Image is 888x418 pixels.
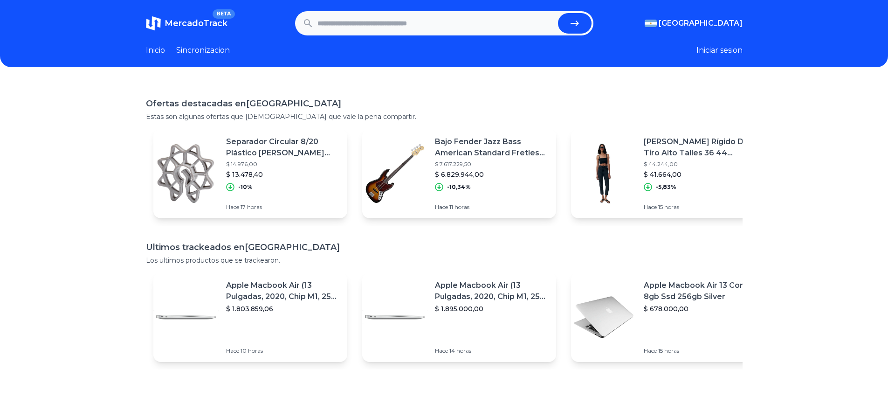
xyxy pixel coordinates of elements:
[153,272,347,362] a: Featured imageApple Macbook Air (13 Pulgadas, 2020, Chip M1, 256 Gb De Ssd, 8 Gb De Ram) - Plata$...
[226,160,340,168] p: $ 14.976,00
[176,45,230,56] a: Sincronizacion
[238,183,253,191] p: -10%
[571,141,636,206] img: Featured image
[226,136,340,159] p: Separador Circular 8/20 Plástico [PERSON_NAME] Hormigón X 150u
[435,170,549,179] p: $ 6.829.944,00
[645,18,743,29] button: [GEOGRAPHIC_DATA]
[226,280,340,302] p: Apple Macbook Air (13 Pulgadas, 2020, Chip M1, 256 Gb De Ssd, 8 Gb De Ram) - Plata
[644,160,757,168] p: $ 44.244,00
[644,203,757,211] p: Hace 15 horas
[153,285,219,350] img: Featured image
[656,183,676,191] p: -5,83%
[435,347,549,355] p: Hace 14 horas
[146,97,743,110] h1: Ofertas destacadas en [GEOGRAPHIC_DATA]
[644,136,757,159] p: [PERSON_NAME] Rígido De Tiro Alto Talles 36 44 Inquieta
[644,347,757,355] p: Hace 15 horas
[146,45,165,56] a: Inicio
[362,272,556,362] a: Featured imageApple Macbook Air (13 Pulgadas, 2020, Chip M1, 256 Gb De Ssd, 8 Gb De Ram) - Plata$...
[659,18,743,29] span: [GEOGRAPHIC_DATA]
[226,304,340,313] p: $ 1.803.859,06
[362,129,556,218] a: Featured imageBajo Fender Jazz Bass American Standard Fretless Oferta!$ 7.617.229,50$ 6.829.944,0...
[213,9,234,19] span: BETA
[153,141,219,206] img: Featured image
[435,280,549,302] p: Apple Macbook Air (13 Pulgadas, 2020, Chip M1, 256 Gb De Ssd, 8 Gb De Ram) - Plata
[362,285,427,350] img: Featured image
[447,183,471,191] p: -10,34%
[226,347,340,355] p: Hace 10 horas
[435,136,549,159] p: Bajo Fender Jazz Bass American Standard Fretless Oferta!
[362,141,427,206] img: Featured image
[644,170,757,179] p: $ 41.664,00
[153,129,347,218] a: Featured imageSeparador Circular 8/20 Plástico [PERSON_NAME] Hormigón X 150u$ 14.976,00$ 13.478,4...
[226,170,340,179] p: $ 13.478,40
[435,304,549,313] p: $ 1.895.000,00
[644,280,757,302] p: Apple Macbook Air 13 Core I5 8gb Ssd 256gb Silver
[571,285,636,350] img: Featured image
[645,20,657,27] img: Argentina
[165,18,227,28] span: MercadoTrack
[146,16,161,31] img: MercadoTrack
[435,203,549,211] p: Hace 11 horas
[571,272,765,362] a: Featured imageApple Macbook Air 13 Core I5 8gb Ssd 256gb Silver$ 678.000,00Hace 15 horas
[696,45,743,56] button: Iniciar sesion
[226,203,340,211] p: Hace 17 horas
[146,256,743,265] p: Los ultimos productos que se trackearon.
[644,304,757,313] p: $ 678.000,00
[435,160,549,168] p: $ 7.617.229,50
[146,16,227,31] a: MercadoTrackBETA
[146,241,743,254] h1: Ultimos trackeados en [GEOGRAPHIC_DATA]
[571,129,765,218] a: Featured image[PERSON_NAME] Rígido De Tiro Alto Talles 36 44 Inquieta$ 44.244,00$ 41.664,00-5,83%...
[146,112,743,121] p: Estas son algunas ofertas que [DEMOGRAPHIC_DATA] que vale la pena compartir.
